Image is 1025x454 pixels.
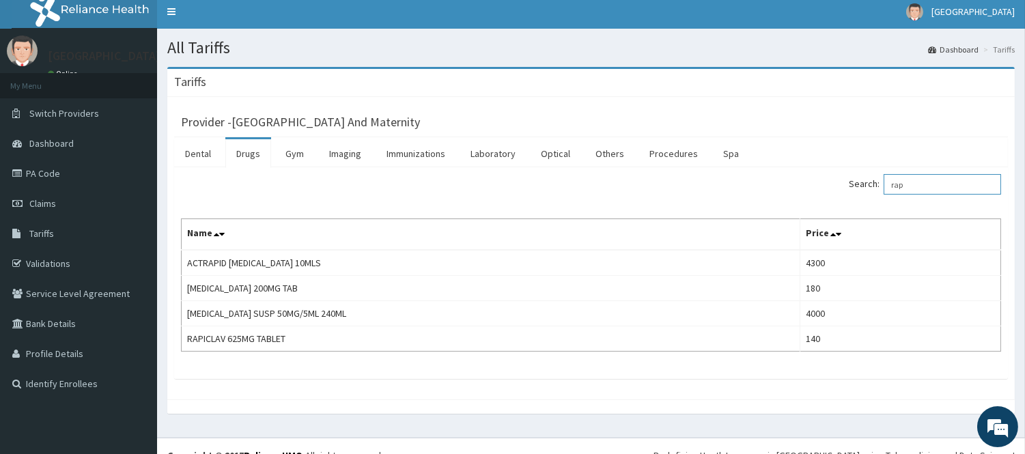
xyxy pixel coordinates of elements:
[275,139,315,168] a: Gym
[29,107,99,119] span: Switch Providers
[849,174,1001,195] label: Search:
[800,276,1001,301] td: 180
[800,301,1001,326] td: 4000
[928,44,979,55] a: Dashboard
[182,276,800,301] td: [MEDICAL_DATA] 200MG TAB
[79,139,188,276] span: We're online!
[225,139,271,168] a: Drugs
[7,36,38,66] img: User Image
[174,139,222,168] a: Dental
[376,139,456,168] a: Immunizations
[182,326,800,352] td: RAPICLAV 625MG TABLET
[48,50,160,62] p: [GEOGRAPHIC_DATA]
[530,139,581,168] a: Optical
[931,5,1015,18] span: [GEOGRAPHIC_DATA]
[638,139,709,168] a: Procedures
[71,76,229,94] div: Chat with us now
[980,44,1015,55] li: Tariffs
[906,3,923,20] img: User Image
[29,137,74,150] span: Dashboard
[167,39,1015,57] h1: All Tariffs
[25,68,55,102] img: d_794563401_company_1708531726252_794563401
[182,250,800,276] td: ACTRAPID [MEDICAL_DATA] 10MLS
[318,139,372,168] a: Imaging
[182,219,800,251] th: Name
[7,306,260,354] textarea: Type your message and hit 'Enter'
[29,197,56,210] span: Claims
[224,7,257,40] div: Minimize live chat window
[800,219,1001,251] th: Price
[181,116,420,128] h3: Provider - [GEOGRAPHIC_DATA] And Maternity
[884,174,1001,195] input: Search:
[460,139,526,168] a: Laboratory
[182,301,800,326] td: [MEDICAL_DATA] SUSP 50MG/5ML 240ML
[174,76,206,88] h3: Tariffs
[48,69,81,79] a: Online
[585,139,635,168] a: Others
[800,250,1001,276] td: 4300
[29,227,54,240] span: Tariffs
[712,139,750,168] a: Spa
[800,326,1001,352] td: 140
